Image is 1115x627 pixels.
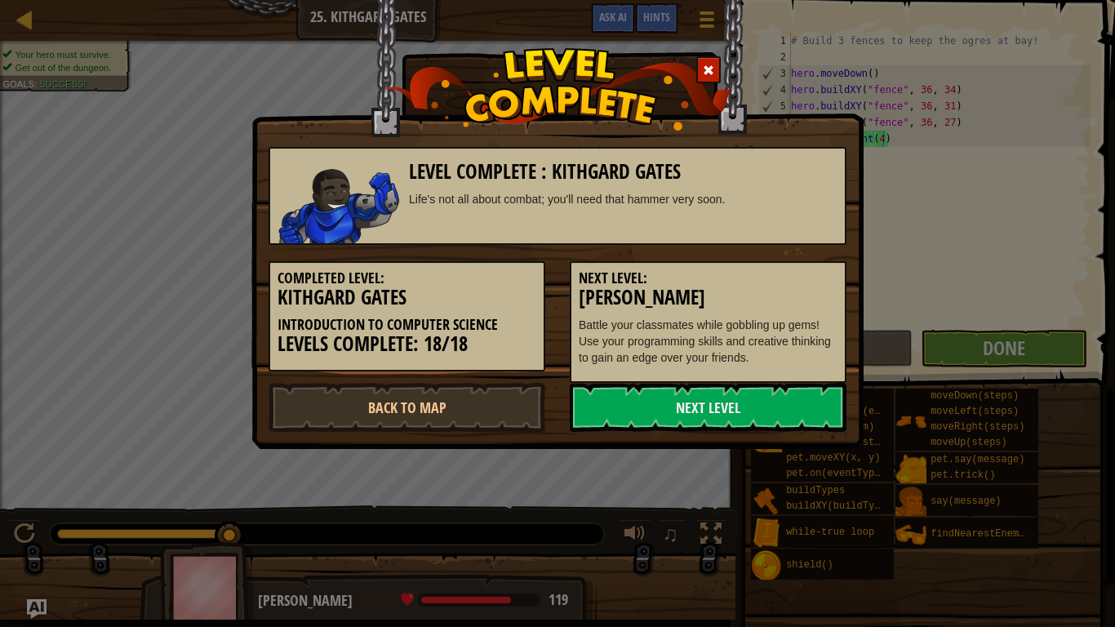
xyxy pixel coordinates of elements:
h3: Levels Complete: 18/18 [278,333,536,355]
div: Life's not all about combat; you'll need that hammer very soon. [409,191,837,207]
a: Back to Map [269,383,545,432]
img: stalwart.png [278,169,399,243]
p: Battle your classmates while gobbling up gems! Use your programming skills and creative thinking ... [579,317,837,366]
h5: Introduction to Computer Science [278,317,536,333]
h3: Kithgard Gates [278,287,536,309]
h3: [PERSON_NAME] [579,287,837,309]
h3: Level Complete : Kithgard Gates [409,161,837,183]
h5: Completed Level: [278,270,536,287]
a: Next Level [570,383,846,432]
h5: Next Level: [579,270,837,287]
img: level_complete.png [383,48,733,131]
